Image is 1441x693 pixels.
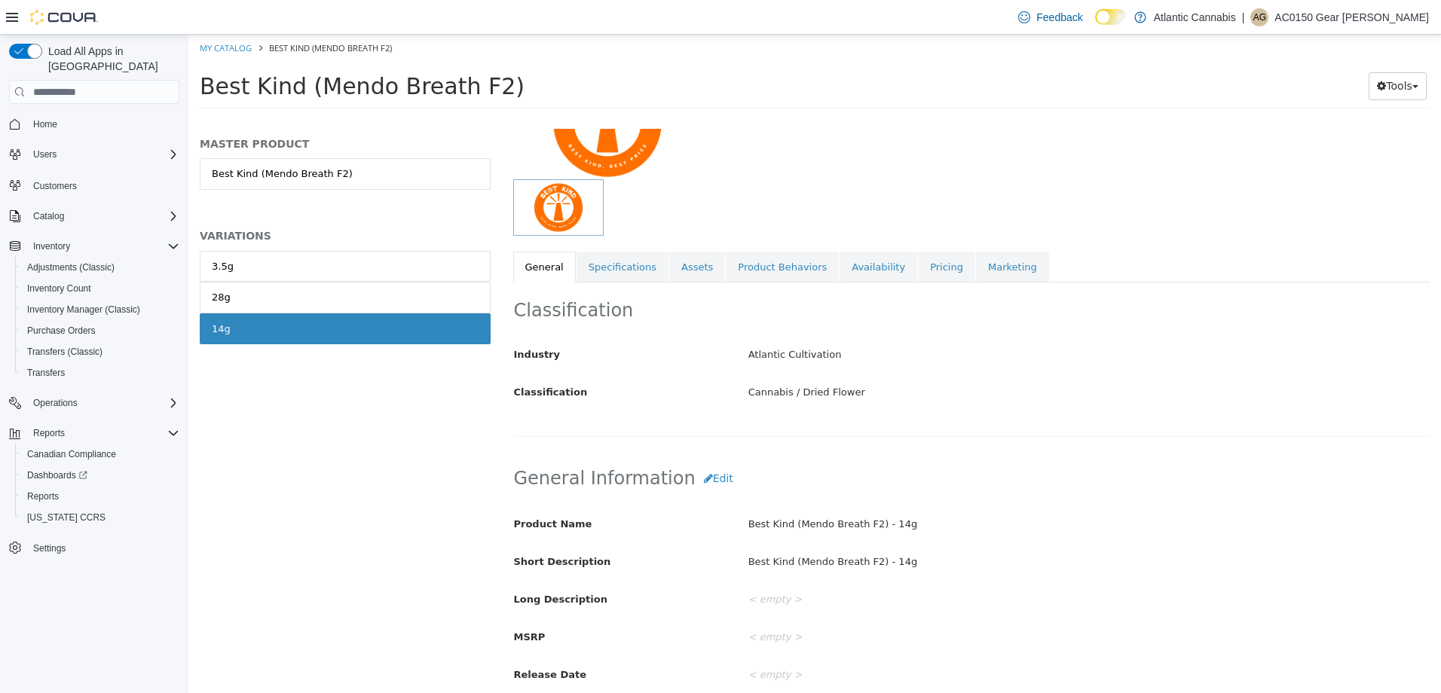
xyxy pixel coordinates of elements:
[30,10,98,25] img: Cova
[1253,8,1266,26] span: AG
[549,552,1252,579] div: < empty >
[549,345,1252,371] div: Cannabis / Dried Flower
[23,255,42,270] div: 28g
[27,346,102,358] span: Transfers (Classic)
[507,430,553,458] button: Edit
[326,314,372,325] span: Industry
[27,237,179,255] span: Inventory
[33,180,77,192] span: Customers
[549,477,1252,503] div: Best Kind (Mendo Breath F2) - 14g
[3,174,185,196] button: Customers
[326,559,419,570] span: Long Description
[27,177,83,195] a: Customers
[15,507,185,528] button: [US_STATE] CCRS
[325,217,387,249] a: General
[33,427,65,439] span: Reports
[549,627,1252,654] div: < empty >
[549,514,1252,541] div: Best Kind (Mendo Breath F2) - 14g
[1180,38,1238,66] button: Tools
[27,490,59,502] span: Reports
[11,102,302,116] h5: MASTER PRODUCT
[3,113,185,135] button: Home
[27,424,71,442] button: Reports
[21,322,102,340] a: Purchase Orders
[33,240,70,252] span: Inventory
[1274,8,1429,26] p: AC0150 Gear [PERSON_NAME]
[3,392,185,414] button: Operations
[23,224,45,240] div: 3.5g
[21,508,179,527] span: Washington CCRS
[21,466,179,484] span: Dashboards
[651,217,729,249] a: Availability
[11,124,302,155] a: Best Kind (Mendo Breath F2)
[788,217,861,249] a: Marketing
[1250,8,1268,26] div: AC0150 Gear Mike
[1012,2,1088,32] a: Feedback
[15,299,185,320] button: Inventory Manager (Classic)
[3,144,185,165] button: Users
[15,444,185,465] button: Canadian Compliance
[11,8,63,19] a: My Catalog
[33,542,66,554] span: Settings
[326,264,1241,288] h2: Classification
[326,634,399,646] span: Release Date
[33,397,78,409] span: Operations
[15,320,185,341] button: Purchase Orders
[42,44,179,74] span: Load All Apps in [GEOGRAPHIC_DATA]
[27,261,115,273] span: Adjustments (Classic)
[27,424,179,442] span: Reports
[21,364,71,382] a: Transfers
[27,115,63,133] a: Home
[11,38,336,65] span: Best Kind (Mendo Breath F2)
[537,217,650,249] a: Product Behaviors
[27,207,179,225] span: Catalog
[21,487,179,505] span: Reports
[326,521,423,533] span: Short Description
[1242,8,1245,26] p: |
[1036,10,1082,25] span: Feedback
[21,301,179,319] span: Inventory Manager (Classic)
[27,145,179,163] span: Users
[27,176,179,194] span: Customers
[15,278,185,299] button: Inventory Count
[15,486,185,507] button: Reports
[27,114,179,133] span: Home
[21,466,93,484] a: Dashboards
[27,511,106,524] span: [US_STATE] CCRS
[21,279,97,298] a: Inventory Count
[326,597,357,608] span: MSRP
[27,304,140,316] span: Inventory Manager (Classic)
[21,279,179,298] span: Inventory Count
[27,207,70,225] button: Catalog
[27,469,87,481] span: Dashboards
[27,394,179,412] span: Operations
[21,364,179,382] span: Transfers
[11,194,302,208] h5: VARIATIONS
[3,423,185,444] button: Reports
[21,301,146,319] a: Inventory Manager (Classic)
[1154,8,1236,26] p: Atlantic Cannabis
[15,362,185,383] button: Transfers
[21,258,179,276] span: Adjustments (Classic)
[27,367,65,379] span: Transfers
[21,343,109,361] a: Transfers (Classic)
[21,322,179,340] span: Purchase Orders
[326,430,1241,458] h2: General Information
[481,217,537,249] a: Assets
[1095,25,1096,26] span: Dark Mode
[27,145,63,163] button: Users
[15,341,185,362] button: Transfers (Classic)
[326,484,404,495] span: Product Name
[27,539,179,557] span: Settings
[326,352,399,363] span: Classification
[27,237,76,255] button: Inventory
[27,394,84,412] button: Operations
[730,217,787,249] a: Pricing
[3,236,185,257] button: Inventory
[3,206,185,227] button: Catalog
[3,537,185,559] button: Settings
[21,487,65,505] a: Reports
[23,287,42,302] div: 14g
[33,148,57,160] span: Users
[21,343,179,361] span: Transfers (Classic)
